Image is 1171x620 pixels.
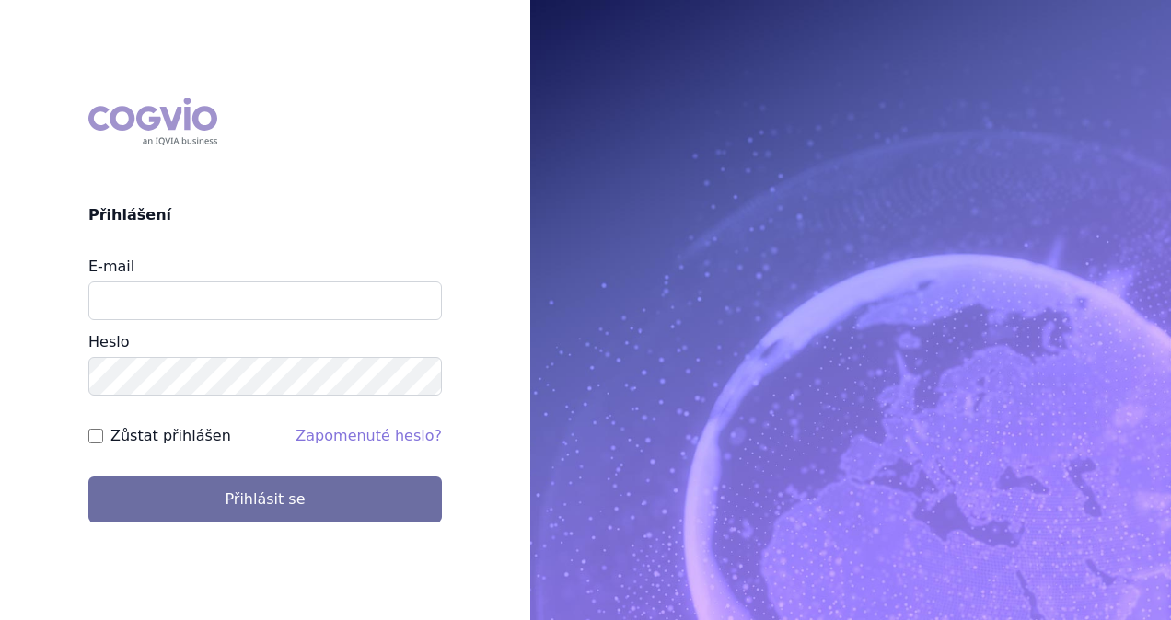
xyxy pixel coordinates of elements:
[88,204,442,226] h2: Přihlášení
[110,425,231,447] label: Zůstat přihlášen
[88,476,442,522] button: Přihlásit se
[88,258,134,275] label: E-mail
[296,427,442,444] a: Zapomenuté heslo?
[88,98,217,145] div: COGVIO
[88,333,129,350] label: Heslo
